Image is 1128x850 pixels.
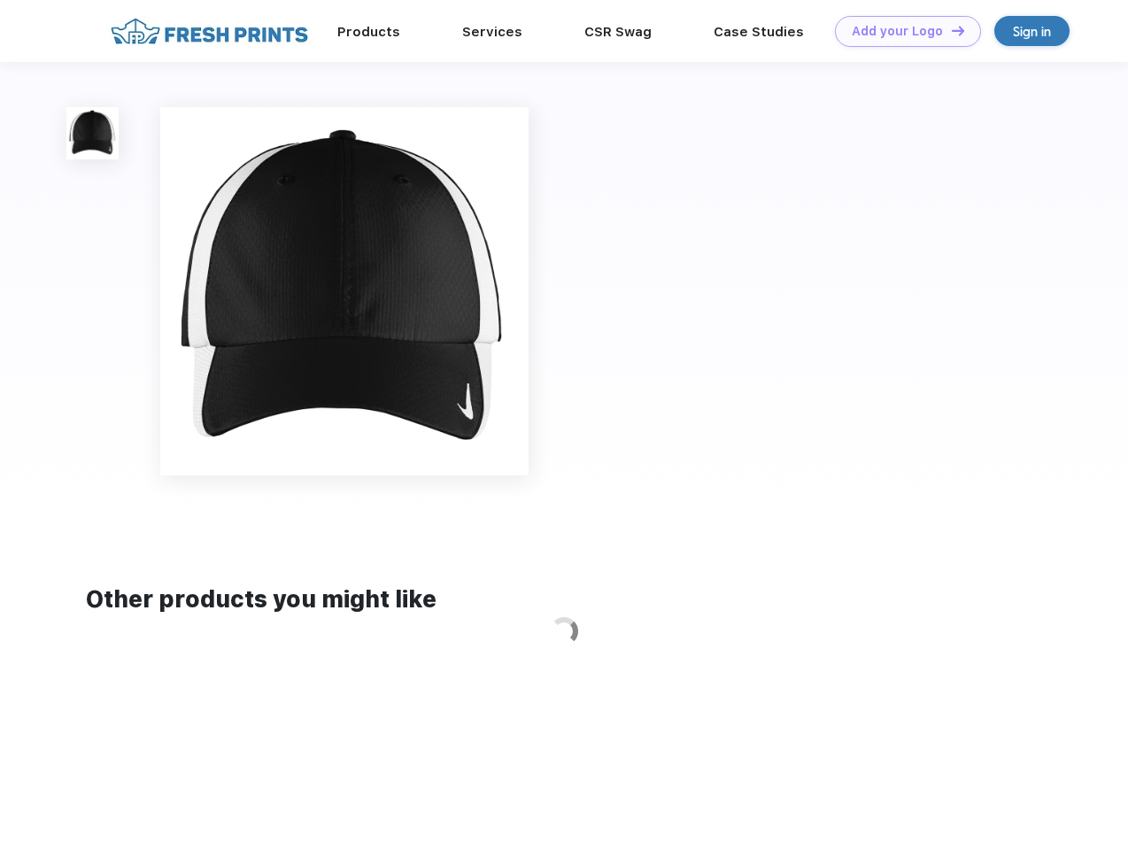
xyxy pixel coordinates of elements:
[66,107,119,159] img: func=resize&h=100
[105,16,313,47] img: fo%20logo%202.webp
[994,16,1070,46] a: Sign in
[337,24,400,40] a: Products
[160,107,529,475] img: func=resize&h=640
[1013,21,1051,42] div: Sign in
[852,24,943,39] div: Add your Logo
[952,26,964,35] img: DT
[86,583,1041,617] div: Other products you might like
